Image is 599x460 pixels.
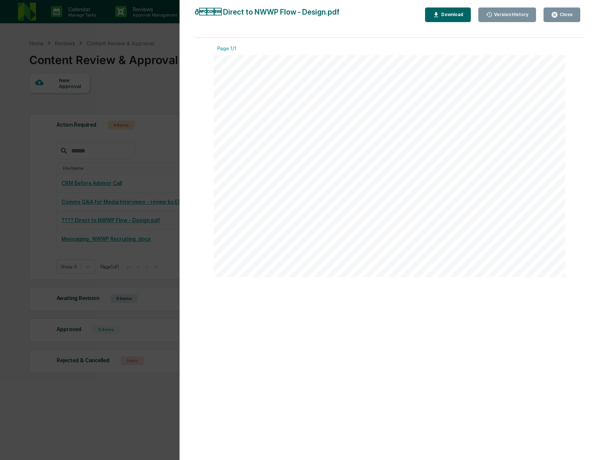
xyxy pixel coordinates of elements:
[493,12,529,17] div: Version History
[440,12,463,17] div: Download
[544,7,580,22] button: Close
[425,7,471,22] button: Download
[575,435,595,456] iframe: Open customer support
[478,7,536,22] button: Version History
[195,7,340,22] div: ð Direct to NWWP Flow - Design.pdf
[558,12,573,17] div: Close
[214,45,565,55] div: Page 1/1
